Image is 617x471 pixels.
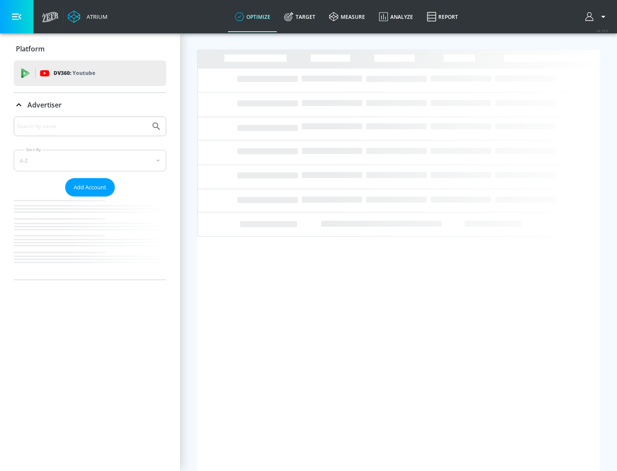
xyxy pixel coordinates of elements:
[74,182,106,192] span: Add Account
[277,1,322,32] a: Target
[372,1,420,32] a: Analyze
[420,1,465,32] a: Report
[72,69,95,78] p: Youtube
[54,69,95,78] p: DV360:
[16,44,45,54] p: Platform
[14,37,166,61] div: Platform
[14,93,166,117] div: Advertiser
[65,178,115,197] button: Add Account
[596,28,608,33] span: v 4.19.0
[14,116,166,280] div: Advertiser
[17,121,147,132] input: Search by name
[14,150,166,171] div: A-Z
[322,1,372,32] a: measure
[228,1,277,32] a: optimize
[14,197,166,280] nav: list of Advertiser
[83,13,108,21] div: Atrium
[14,60,166,86] div: DV360: Youtube
[24,147,43,152] label: Sort By
[27,100,62,110] p: Advertiser
[68,10,108,23] a: Atrium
